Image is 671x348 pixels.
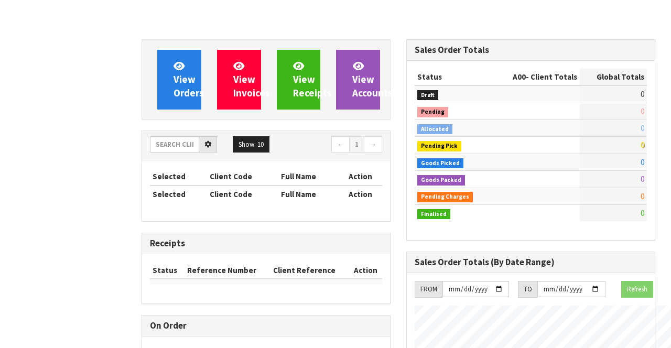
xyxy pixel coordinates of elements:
[417,209,450,220] span: Finalised
[417,158,463,169] span: Goods Picked
[278,186,339,202] th: Full Name
[150,168,207,185] th: Selected
[641,157,644,167] span: 0
[207,168,278,185] th: Client Code
[233,136,269,153] button: Show: 10
[349,136,364,153] a: 1
[641,208,644,218] span: 0
[415,45,647,55] h3: Sales Order Totals
[417,141,461,151] span: Pending Pick
[185,262,270,279] th: Reference Number
[513,72,526,82] span: A00
[580,69,647,85] th: Global Totals
[417,175,465,186] span: Goods Packed
[150,262,185,279] th: Status
[415,69,491,85] th: Status
[349,262,382,279] th: Action
[207,186,278,202] th: Client Code
[641,106,644,116] span: 0
[417,192,473,202] span: Pending Charges
[150,136,199,153] input: Search clients
[339,186,382,202] th: Action
[336,50,380,110] a: ViewAccounts
[641,174,644,184] span: 0
[641,140,644,150] span: 0
[233,60,270,99] span: View Invoices
[641,191,644,201] span: 0
[641,123,644,133] span: 0
[641,89,644,99] span: 0
[274,136,382,155] nav: Page navigation
[417,124,452,135] span: Allocated
[331,136,350,153] a: ←
[364,136,382,153] a: →
[150,238,382,248] h3: Receipts
[491,69,580,85] th: - Client Totals
[150,321,382,331] h3: On Order
[417,90,438,101] span: Draft
[339,168,382,185] th: Action
[174,60,204,99] span: View Orders
[352,60,393,99] span: View Accounts
[621,281,653,298] button: Refresh
[415,281,442,298] div: FROM
[415,257,647,267] h3: Sales Order Totals (By Date Range)
[217,50,261,110] a: ViewInvoices
[157,50,201,110] a: ViewOrders
[278,168,339,185] th: Full Name
[270,262,349,279] th: Client Reference
[293,60,332,99] span: View Receipts
[277,50,321,110] a: ViewReceipts
[518,281,537,298] div: TO
[150,186,207,202] th: Selected
[417,107,448,117] span: Pending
